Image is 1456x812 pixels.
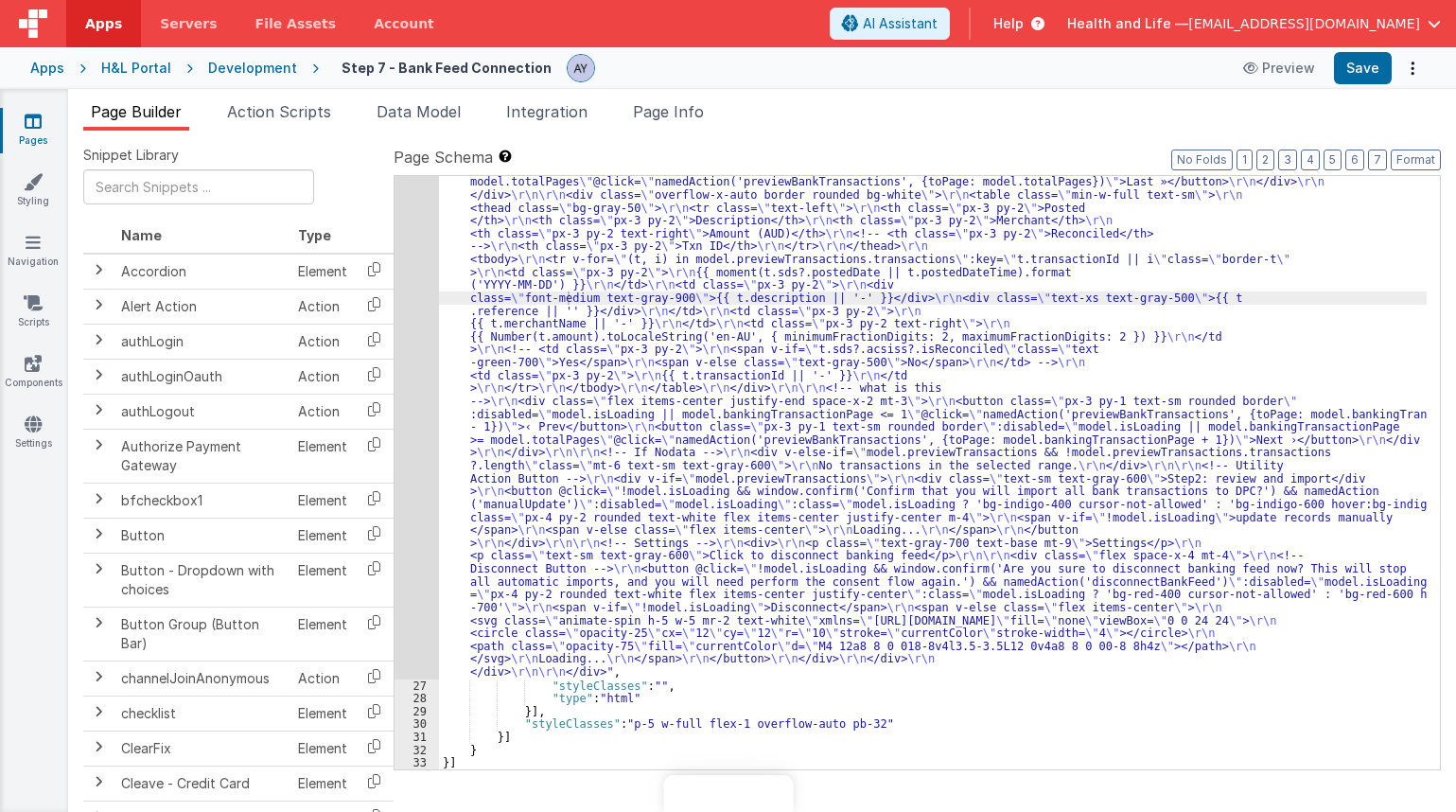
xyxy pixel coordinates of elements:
[395,756,439,769] div: 33
[114,394,290,429] td: authLogout
[1334,52,1392,84] button: Save
[1237,150,1253,170] button: 1
[830,8,950,40] button: AI Assistant
[1067,14,1441,33] button: Health and Life — [EMAIL_ADDRESS][DOMAIN_NAME]
[395,744,439,757] div: 32
[114,661,290,696] td: channelJoinAnonymous
[1188,14,1420,33] span: [EMAIL_ADDRESS][DOMAIN_NAME]
[114,766,290,801] td: Cleave - Credit Card
[30,59,64,78] div: Apps
[633,102,704,121] span: Page Info
[290,696,355,731] td: Element
[114,696,290,731] td: checklist
[394,146,493,168] span: Page Schema
[290,359,355,394] td: Action
[395,717,439,731] div: 30
[114,731,290,766] td: ClearFix
[85,14,122,33] span: Apps
[114,254,290,290] td: Accordion
[114,429,290,483] td: Authorize Payment Gateway
[1399,55,1426,81] button: Options
[290,254,355,290] td: Element
[342,61,552,75] h4: Step 7 - Bank Feed Connection
[290,324,355,359] td: Action
[227,102,331,121] span: Action Scripts
[290,289,355,324] td: Action
[290,518,355,553] td: Element
[506,102,588,121] span: Integration
[114,483,290,518] td: bfcheckbox1
[114,553,290,607] td: Button - Dropdown with choices
[1256,150,1274,170] button: 2
[160,14,217,33] span: Servers
[290,607,355,661] td: Element
[298,227,331,243] span: Type
[1368,150,1387,170] button: 7
[395,692,439,705] div: 28
[1301,150,1320,170] button: 4
[83,169,314,204] input: Search Snippets ...
[395,731,439,744] div: 31
[290,429,355,483] td: Element
[121,227,162,243] span: Name
[1391,150,1441,170] button: Format
[91,102,182,121] span: Page Builder
[290,483,355,518] td: Element
[208,59,297,78] div: Development
[1345,150,1364,170] button: 6
[114,518,290,553] td: Button
[395,680,439,693] div: 27
[114,359,290,394] td: authLoginOauth
[290,731,355,766] td: Element
[1171,150,1233,170] button: No Folds
[83,146,179,165] span: Snippet Library
[255,14,337,33] span: File Assets
[377,102,461,121] span: Data Model
[290,661,355,696] td: Action
[568,55,594,81] img: 14202422f6480247bff2986d20d04001
[1067,14,1188,33] span: Health and Life —
[114,607,290,661] td: Button Group (Button Bar)
[114,324,290,359] td: authLogin
[290,766,355,801] td: Element
[395,705,439,718] div: 29
[114,289,290,324] td: Alert Action
[863,14,938,33] span: AI Assistant
[101,59,171,78] div: H&L Portal
[1324,150,1342,170] button: 5
[290,394,355,429] td: Action
[1278,150,1297,170] button: 3
[1232,53,1326,83] button: Preview
[290,553,355,607] td: Element
[993,14,1024,33] span: Help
